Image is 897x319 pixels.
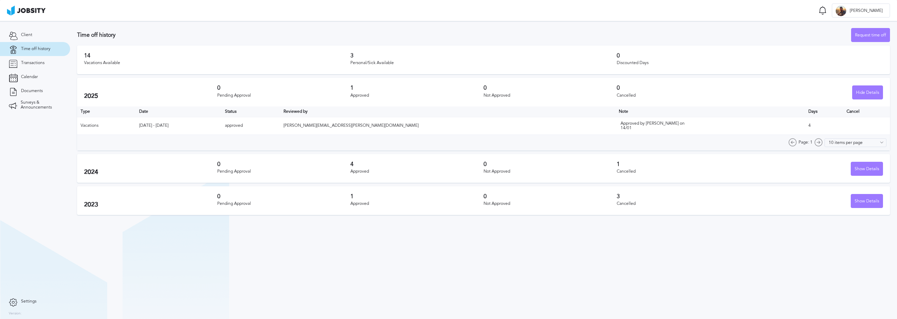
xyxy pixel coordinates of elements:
h2: 2023 [84,201,217,208]
td: Vacations [77,117,136,134]
h3: Time off history [77,32,851,38]
span: Settings [21,299,36,304]
th: Toggle SortBy [221,106,280,117]
h3: 0 [484,193,617,200]
th: Type [77,106,136,117]
div: Not Approved [484,93,617,98]
label: Version: [9,312,22,316]
span: [PERSON_NAME] [846,8,886,13]
td: approved [221,117,280,134]
button: Show Details [851,194,883,208]
button: Show Details [851,162,883,176]
button: Hide Details [852,85,883,99]
td: 4 [805,117,843,134]
th: Toggle SortBy [280,106,615,117]
div: Approved [350,201,484,206]
div: Show Details [851,194,883,208]
div: Hide Details [853,86,883,100]
h3: 1 [350,193,484,200]
img: ab4bad089aa723f57921c736e9817d99.png [7,6,46,15]
span: Page: 1 [799,140,813,145]
h2: 2025 [84,92,217,100]
div: Cancelled [617,93,750,98]
h3: 0 [617,53,883,59]
h3: 0 [617,85,750,91]
th: Toggle SortBy [136,106,221,117]
h3: 3 [617,193,750,200]
h3: 14 [84,53,350,59]
h2: 2024 [84,168,217,176]
div: Vacations Available [84,61,350,65]
div: Request time off [851,28,890,42]
span: [PERSON_NAME][EMAIL_ADDRESS][PERSON_NAME][DOMAIN_NAME] [283,123,419,128]
span: Transactions [21,61,44,65]
h3: 0 [217,193,350,200]
h3: 0 [217,161,350,167]
div: Personal/Sick Available [350,61,617,65]
div: E [836,6,846,16]
div: Cancelled [617,201,750,206]
button: Request time off [851,28,890,42]
div: Approved by [PERSON_NAME] on 14/01 [621,121,691,131]
span: Time off history [21,47,50,51]
div: Approved [350,93,484,98]
th: Cancel [843,106,890,117]
div: Cancelled [617,169,750,174]
h3: 4 [350,161,484,167]
th: Toggle SortBy [615,106,805,117]
div: Pending Approval [217,93,350,98]
div: Not Approved [484,201,617,206]
h3: 3 [350,53,617,59]
h3: 0 [217,85,350,91]
span: Surveys & Announcements [21,100,61,110]
div: Not Approved [484,169,617,174]
div: Show Details [851,162,883,176]
span: Calendar [21,75,38,79]
td: [DATE] - [DATE] [136,117,221,134]
h3: 1 [350,85,484,91]
h3: 0 [484,85,617,91]
div: Pending Approval [217,169,350,174]
button: E[PERSON_NAME] [832,4,890,18]
div: Approved [350,169,484,174]
h3: 1 [617,161,750,167]
div: Pending Approval [217,201,350,206]
div: Discounted Days [617,61,883,65]
th: Days [805,106,843,117]
span: Documents [21,89,43,93]
span: Client [21,33,32,37]
h3: 0 [484,161,617,167]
